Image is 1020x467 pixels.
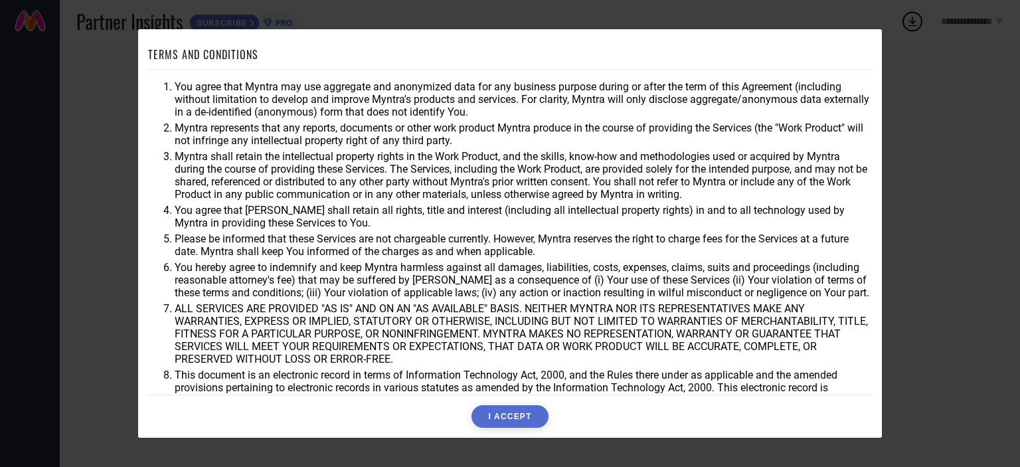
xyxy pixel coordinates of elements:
li: You agree that [PERSON_NAME] shall retain all rights, title and interest (including all intellect... [175,204,872,229]
h1: TERMS AND CONDITIONS [148,47,258,62]
li: Please be informed that these Services are not chargeable currently. However, Myntra reserves the... [175,233,872,258]
li: You hereby agree to indemnify and keep Myntra harmless against all damages, liabilities, costs, e... [175,261,872,299]
li: Myntra represents that any reports, documents or other work product Myntra produce in the course ... [175,122,872,147]
button: I ACCEPT [471,405,548,428]
li: Myntra shall retain the intellectual property rights in the Work Product, and the skills, know-ho... [175,150,872,201]
li: This document is an electronic record in terms of Information Technology Act, 2000, and the Rules... [175,369,872,407]
li: ALL SERVICES ARE PROVIDED "AS IS" AND ON AN "AS AVAILABLE" BASIS. NEITHER MYNTRA NOR ITS REPRESEN... [175,302,872,365]
li: You agree that Myntra may use aggregate and anonymized data for any business purpose during or af... [175,80,872,118]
